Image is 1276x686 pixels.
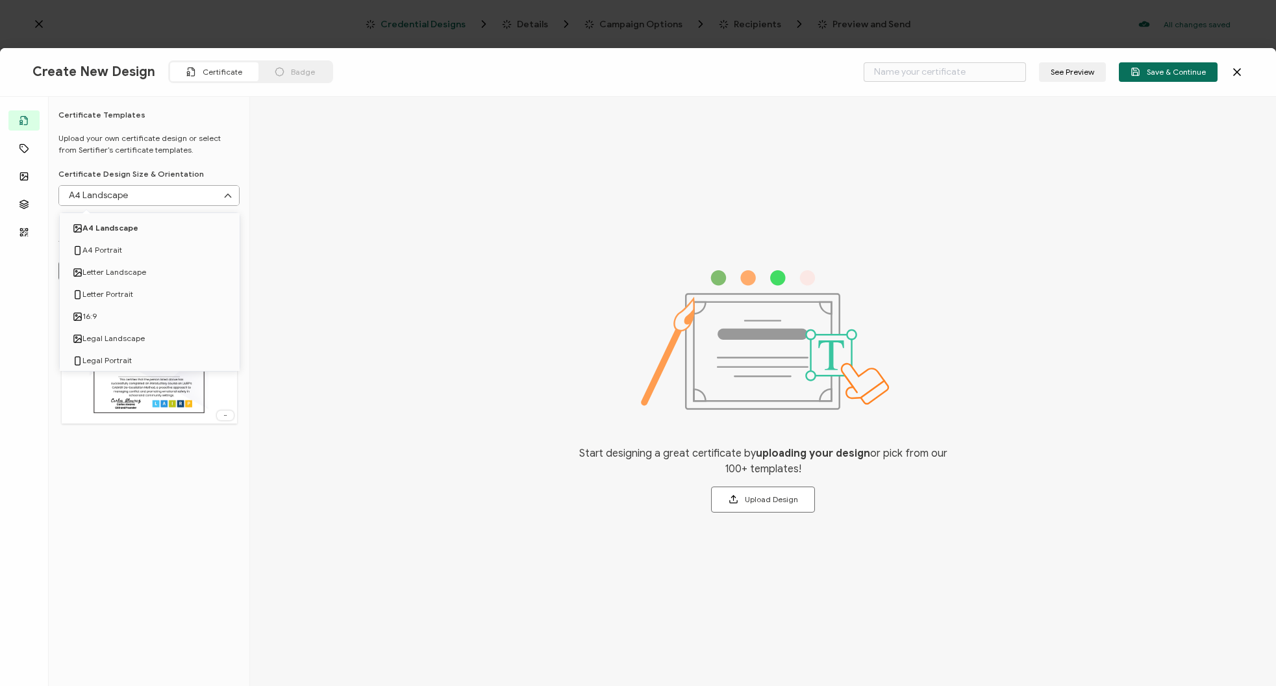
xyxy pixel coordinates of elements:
[82,305,97,327] span: 16:9
[58,219,146,235] p: Library
[58,169,240,179] p: Certificate Design Size & Orientation
[203,67,242,77] span: Certificate
[90,333,209,417] img: 0b480aa4-cc4c-4aff-adcb-2f53b6760d5b.png
[59,186,239,205] input: Select
[82,261,146,283] span: Letter Landscape
[1131,67,1206,77] span: Save & Continue
[58,133,240,156] p: Upload your own certificate design or select from Sertifier’s certificate templates.
[1211,624,1276,686] iframe: Chat Widget
[1039,62,1106,82] button: See Preview
[58,110,240,120] h6: Certificate Templates
[711,487,815,513] button: Upload Design
[82,349,132,372] span: Legal Portrait
[635,270,892,410] img: designs-certificate.svg
[58,261,240,281] button: Upload Design
[1119,62,1218,82] button: Save & Continue
[864,62,1026,82] input: Name your certificate
[291,67,315,77] span: Badge
[82,283,133,305] span: Letter Portrait
[82,217,138,239] span: A4 Landscape
[82,327,145,349] span: Legal Landscape
[82,239,122,261] span: A4 Portrait
[571,446,955,477] span: Start designing a great certificate by or pick from our 100+ templates!
[756,447,870,460] b: uploading your design
[32,64,155,80] span: Create New Design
